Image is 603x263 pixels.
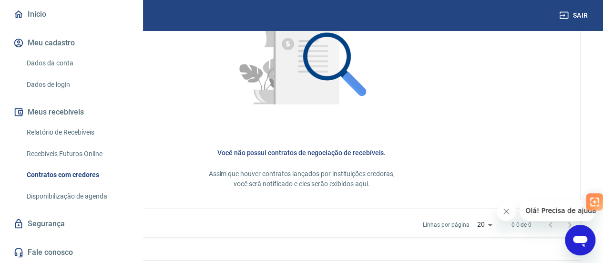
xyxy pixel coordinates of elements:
button: Meu cadastro [11,32,131,53]
a: Início [11,4,131,25]
span: Assim que houver contratos lançados por instituições credoras, você será notificado e eles serão ... [209,170,395,188]
p: Linhas por página [423,221,469,229]
a: Recebíveis Futuros Online [23,144,131,164]
a: Fale conosco [11,242,131,263]
span: Olá! Precisa de ajuda? [6,7,80,14]
a: Segurança [11,213,131,234]
iframe: Fechar mensagem [497,202,516,221]
a: Disponibilização de agenda [23,187,131,206]
a: Contratos com credores [23,165,131,185]
h6: Você não possui contratos de negociação de recebíveis. [38,148,565,158]
iframe: Botão para abrir a janela de mensagens [565,225,595,255]
a: Dados da conta [23,53,131,73]
div: 20 [473,218,496,231]
button: Meus recebíveis [11,102,131,123]
button: Sair [557,7,592,24]
iframe: Mensagem da empresa [520,200,595,221]
p: 0-0 de 0 [511,221,531,229]
a: Dados de login [23,75,131,95]
a: Relatório de Recebíveis [23,123,131,142]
